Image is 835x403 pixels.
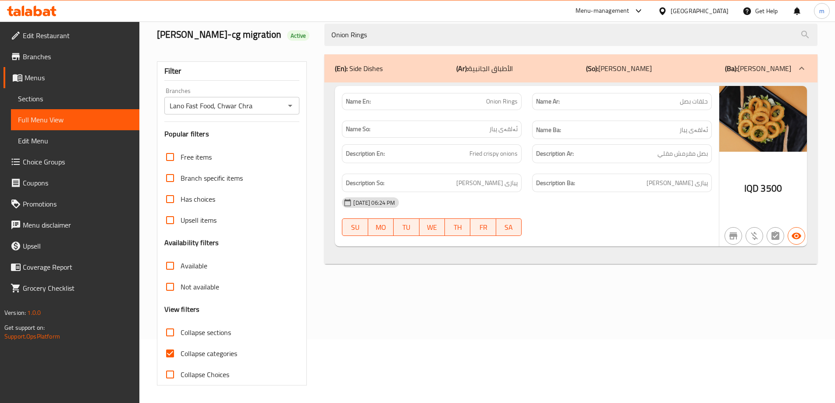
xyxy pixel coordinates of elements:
span: Has choices [181,194,215,204]
span: 3500 [760,180,782,197]
button: Not branch specific item [725,227,742,245]
strong: Name Ba: [536,125,561,136]
span: پیازی کریسپی سوورکراوە [647,178,708,189]
div: (En): Side Dishes(Ar):الأطباق الجانبية(So):[PERSON_NAME](Ba):[PERSON_NAME] [324,54,817,82]
b: (Ba): [725,62,738,75]
span: 1.0.0 [27,307,41,318]
span: Fried crispy onions [469,148,518,159]
span: WE [423,221,441,234]
div: [GEOGRAPHIC_DATA] [671,6,728,16]
span: Not available [181,282,219,292]
a: Sections [11,88,139,109]
button: MO [368,218,394,236]
span: ئەلقەی پیاز [679,125,708,136]
button: Open [284,100,296,112]
span: Collapse categories [181,348,237,359]
button: Available [788,227,805,245]
b: (So): [586,62,598,75]
h3: View filters [164,304,200,314]
a: Choice Groups [4,151,139,172]
div: Menu-management [576,6,629,16]
span: Free items [181,152,212,162]
a: Edit Menu [11,130,139,151]
p: Side Dishes [335,63,383,74]
span: Edit Menu [18,136,132,146]
a: Upsell [4,235,139,257]
strong: Description Ar: [536,148,574,159]
span: Full Menu View [18,114,132,125]
span: Grocery Checklist [23,283,132,293]
button: TH [445,218,470,236]
strong: Name Ar: [536,97,560,106]
button: SA [496,218,522,236]
span: پیازی کریسپی سوورکراوە [456,178,518,189]
span: SA [500,221,518,234]
a: Edit Restaurant [4,25,139,46]
span: Menus [25,72,132,83]
span: Menu disclaimer [23,220,132,230]
span: MO [372,221,390,234]
span: Edit Restaurant [23,30,132,41]
a: Grocery Checklist [4,278,139,299]
div: Filter [164,62,300,81]
a: Coverage Report [4,257,139,278]
button: SU [342,218,368,236]
span: Coupons [23,178,132,188]
span: بصل مقرمش مقلي [657,148,708,159]
a: Menu disclaimer [4,214,139,235]
a: Full Menu View [11,109,139,130]
b: (En): [335,62,348,75]
button: WE [419,218,445,236]
span: Branches [23,51,132,62]
strong: Description En: [346,148,385,159]
span: TU [397,221,416,234]
span: Collapse Choices [181,369,229,380]
span: [DATE] 06:24 PM [350,199,398,207]
a: Coupons [4,172,139,193]
h3: Availability filters [164,238,219,248]
img: mmw_638956310550189724 [719,86,807,152]
div: Active [287,30,310,41]
button: TU [394,218,419,236]
span: Collapse sections [181,327,231,338]
span: Get support on: [4,322,45,333]
span: Onion Rings [486,97,518,106]
strong: Description Ba: [536,178,575,189]
span: FR [474,221,492,234]
button: Not has choices [767,227,784,245]
button: FR [470,218,496,236]
h2: [PERSON_NAME]-cg migration [157,28,314,41]
strong: Description So: [346,178,384,189]
p: [PERSON_NAME] [586,63,652,74]
a: Branches [4,46,139,67]
input: search [324,24,817,46]
span: m [819,6,824,16]
p: الأطباق الجانبية [456,63,513,74]
h3: Popular filters [164,129,300,139]
strong: Name En: [346,97,371,106]
span: Version: [4,307,26,318]
a: Menus [4,67,139,88]
p: [PERSON_NAME] [725,63,791,74]
span: Active [287,32,310,40]
a: Support.OpsPlatform [4,331,60,342]
span: Promotions [23,199,132,209]
span: IQD [744,180,759,197]
span: Branch specific items [181,173,243,183]
span: Upsell [23,241,132,251]
span: Upsell items [181,215,217,225]
a: Promotions [4,193,139,214]
span: TH [448,221,467,234]
span: SU [346,221,364,234]
span: Available [181,260,207,271]
button: Purchased item [746,227,763,245]
span: حلقات بصل [680,97,708,106]
strong: Name So: [346,125,370,134]
span: Coverage Report [23,262,132,272]
b: (Ar): [456,62,468,75]
span: Choice Groups [23,157,132,167]
span: ئەلقەی پیاز [489,125,518,134]
div: (En): Side Dishes(Ar):الأطباق الجانبية(So):[PERSON_NAME](Ba):[PERSON_NAME] [324,82,817,264]
span: Sections [18,93,132,104]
